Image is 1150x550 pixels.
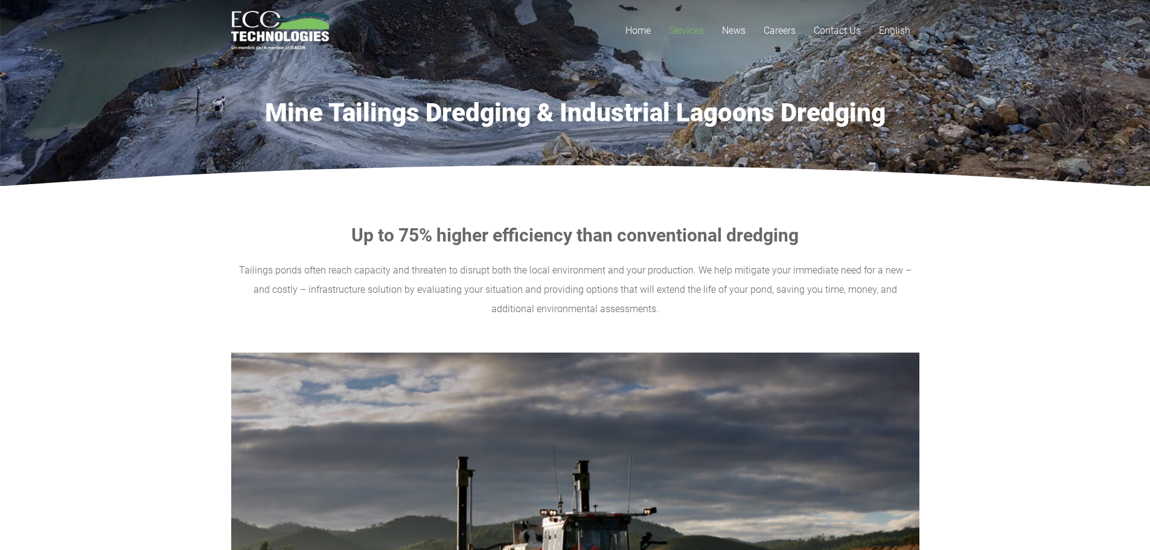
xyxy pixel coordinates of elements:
[814,25,861,36] span: Contact Us
[231,11,330,50] a: logo_EcoTech_ASDR_RGB
[764,25,796,36] span: Careers
[879,25,910,36] span: English
[625,25,651,36] span: Home
[669,25,704,36] span: Services
[722,25,746,36] span: News
[231,261,919,319] p: Tailings ponds often reach capacity and threaten to disrupt both the local environment and your p...
[231,98,919,128] h1: Mine Tailings Dredging & Industrial Lagoons Dredging
[351,225,799,246] strong: Up to 75% higher efficiency than conventional dredging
